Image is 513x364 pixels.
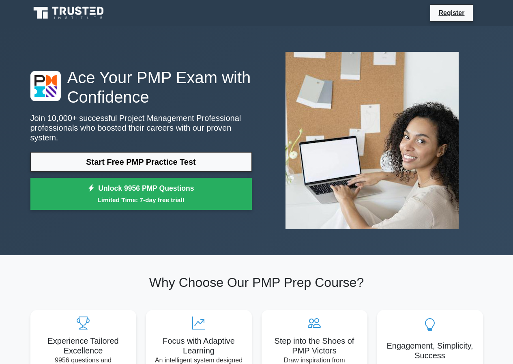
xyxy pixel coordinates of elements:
h2: Why Choose Our PMP Prep Course? [30,275,483,290]
h5: Focus with Adaptive Learning [152,336,245,355]
h5: Step into the Shoes of PMP Victors [268,336,361,355]
a: Start Free PMP Practice Test [30,152,252,172]
h5: Engagement, Simplicity, Success [384,341,477,360]
p: Join 10,000+ successful Project Management Professional professionals who boosted their careers w... [30,113,252,142]
a: Register [434,8,469,18]
h1: Ace Your PMP Exam with Confidence [30,68,252,107]
a: Unlock 9956 PMP QuestionsLimited Time: 7-day free trial! [30,178,252,210]
small: Limited Time: 7-day free trial! [41,195,242,205]
h5: Experience Tailored Excellence [37,336,130,355]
